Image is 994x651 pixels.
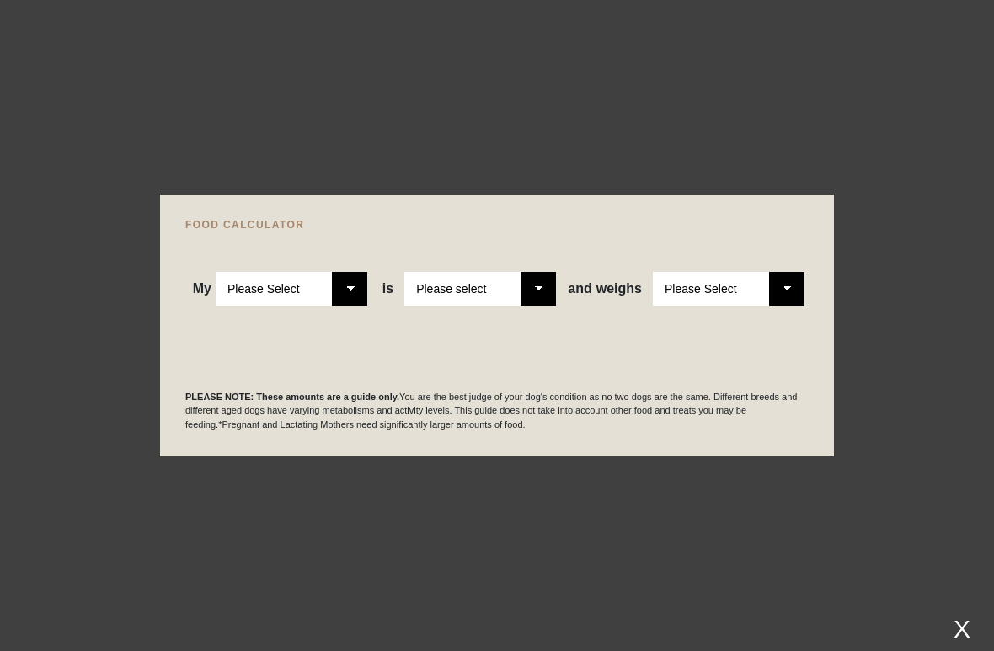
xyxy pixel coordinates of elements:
[568,281,596,296] span: and
[185,390,809,432] p: You are the best judge of your dog's condition as no two dogs are the same. Different breeds and ...
[193,281,211,296] span: My
[568,281,642,296] span: weighs
[185,392,399,402] b: PLEASE NOTE: These amounts are a guide only.
[947,615,977,643] div: X
[382,281,393,296] span: is
[185,220,809,230] h4: FOOD CALCULATOR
